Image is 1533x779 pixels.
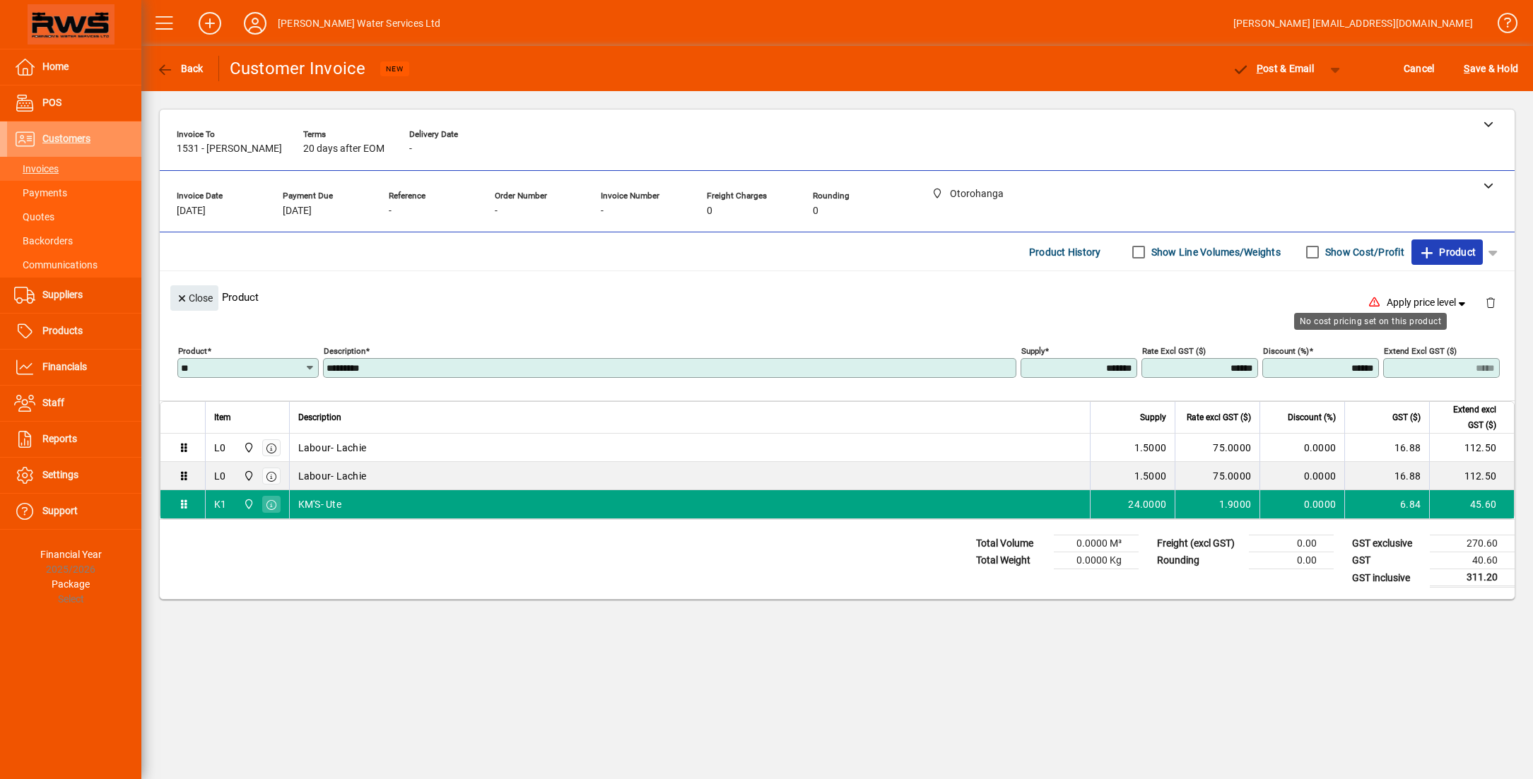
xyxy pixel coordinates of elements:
span: Settings [42,469,78,480]
span: Extend excl GST ($) [1438,402,1496,433]
mat-label: Product [178,346,207,356]
span: Support [42,505,78,516]
td: 0.00 [1249,552,1334,569]
td: 0.0000 Kg [1054,552,1139,569]
span: [DATE] [177,206,206,217]
div: No cost pricing set on this product [1294,313,1447,330]
span: Cancel [1404,57,1435,80]
a: Financials [7,350,141,385]
a: Suppliers [7,278,141,313]
button: Delete [1474,285,1508,319]
div: Customer Invoice [230,57,366,80]
span: - [601,206,604,217]
a: Knowledge Base [1487,3,1515,49]
span: Customers [42,133,90,144]
span: - [495,206,498,217]
button: Profile [233,11,278,36]
span: Product [1419,241,1476,263]
span: Otorohanga [240,496,256,512]
div: 75.0000 [1184,441,1251,455]
button: Cancel [1400,56,1438,81]
span: Communications [14,259,98,270]
span: 1531 - [PERSON_NAME] [177,143,282,155]
button: Post & Email [1225,56,1321,81]
td: 0.0000 [1259,490,1344,518]
a: Support [7,494,141,529]
td: Total Weight [969,552,1054,569]
span: P [1257,63,1263,74]
span: Suppliers [42,289,83,300]
td: GST exclusive [1345,535,1430,552]
mat-label: Extend excl GST ($) [1384,346,1457,356]
a: Backorders [7,229,141,253]
a: Invoices [7,157,141,181]
td: Rounding [1150,552,1249,569]
a: Home [7,49,141,85]
span: Product History [1029,241,1101,263]
span: Supply [1140,410,1166,425]
td: 112.50 [1429,434,1514,462]
a: Communications [7,253,141,277]
span: 24.0000 [1128,497,1166,511]
span: 0 [707,206,712,217]
span: KM'S- Ute [298,497,341,511]
span: Package [52,578,90,590]
span: POS [42,97,61,108]
span: Back [156,63,204,74]
td: 0.00 [1249,535,1334,552]
a: Products [7,314,141,349]
span: Otorohanga [240,440,256,456]
a: Settings [7,458,141,493]
span: - [409,143,412,155]
mat-label: Supply [1021,346,1045,356]
span: - [389,206,392,217]
span: Apply price level [1387,295,1469,310]
a: Reports [7,422,141,457]
span: 1.5000 [1134,469,1167,483]
td: 45.60 [1429,490,1514,518]
span: 0 [813,206,818,217]
td: 40.60 [1430,552,1515,569]
span: ost & Email [1232,63,1314,74]
label: Show Line Volumes/Weights [1149,245,1281,259]
div: [PERSON_NAME] [EMAIL_ADDRESS][DOMAIN_NAME] [1233,12,1473,35]
app-page-header-button: Close [167,291,222,304]
td: 16.88 [1344,462,1429,490]
div: L0 [214,441,226,455]
td: 270.60 [1430,535,1515,552]
span: Discount (%) [1288,410,1336,425]
span: NEW [386,64,404,73]
a: Staff [7,386,141,421]
div: 1.9000 [1184,497,1251,511]
span: Home [42,61,69,72]
mat-label: Description [324,346,365,356]
td: 0.0000 M³ [1054,535,1139,552]
button: Apply price level [1381,290,1474,316]
span: GST ($) [1392,410,1421,425]
span: Labour- Lachie [298,469,367,483]
span: Backorders [14,235,73,246]
td: 16.88 [1344,434,1429,462]
a: Payments [7,181,141,205]
button: Close [170,285,218,311]
div: 75.0000 [1184,469,1251,483]
mat-label: Rate excl GST ($) [1142,346,1206,356]
span: Description [298,410,341,425]
div: L0 [214,469,226,483]
app-page-header-button: Delete [1474,296,1508,309]
span: ave & Hold [1464,57,1518,80]
span: Labour- Lachie [298,441,367,455]
span: [DATE] [283,206,312,217]
label: Show Cost/Profit [1322,245,1404,259]
div: Product [160,271,1515,323]
app-page-header-button: Back [141,56,219,81]
span: S [1464,63,1469,74]
button: Product History [1023,239,1107,265]
td: GST [1345,552,1430,569]
span: Financials [42,361,87,372]
td: 311.20 [1430,569,1515,587]
span: Quotes [14,211,54,222]
button: Product [1411,239,1483,265]
span: Payments [14,187,67,198]
span: Close [176,287,213,310]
